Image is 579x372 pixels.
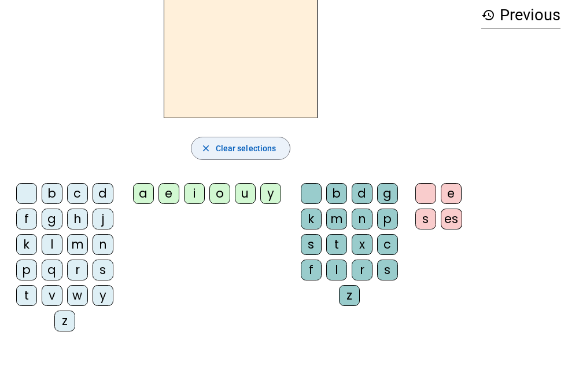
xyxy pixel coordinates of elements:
[16,285,37,306] div: t
[352,209,373,229] div: n
[201,143,211,154] mat-icon: close
[326,234,347,255] div: t
[377,260,398,280] div: s
[93,234,113,255] div: n
[260,183,281,204] div: y
[377,234,398,255] div: c
[67,285,88,306] div: w
[352,183,373,204] div: d
[326,183,347,204] div: b
[93,183,113,204] div: d
[481,2,560,28] h3: Previous
[235,183,256,204] div: u
[301,209,322,229] div: k
[415,209,436,229] div: s
[481,8,495,22] mat-icon: history
[67,260,88,280] div: r
[191,137,291,160] button: Clear selections
[133,183,154,204] div: a
[16,260,37,280] div: p
[352,260,373,280] div: r
[301,260,322,280] div: f
[93,260,113,280] div: s
[377,209,398,229] div: p
[16,209,37,229] div: f
[326,260,347,280] div: l
[339,285,360,306] div: z
[54,311,75,331] div: z
[209,183,230,204] div: o
[326,209,347,229] div: m
[16,234,37,255] div: k
[301,234,322,255] div: s
[67,209,88,229] div: h
[441,209,462,229] div: es
[441,183,462,204] div: e
[93,285,113,306] div: y
[352,234,373,255] div: x
[377,183,398,204] div: g
[216,141,276,155] span: Clear selections
[93,209,113,229] div: j
[158,183,179,204] div: e
[42,285,62,306] div: v
[42,183,62,204] div: b
[67,183,88,204] div: c
[184,183,205,204] div: i
[42,209,62,229] div: g
[42,260,62,280] div: q
[67,234,88,255] div: m
[42,234,62,255] div: l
